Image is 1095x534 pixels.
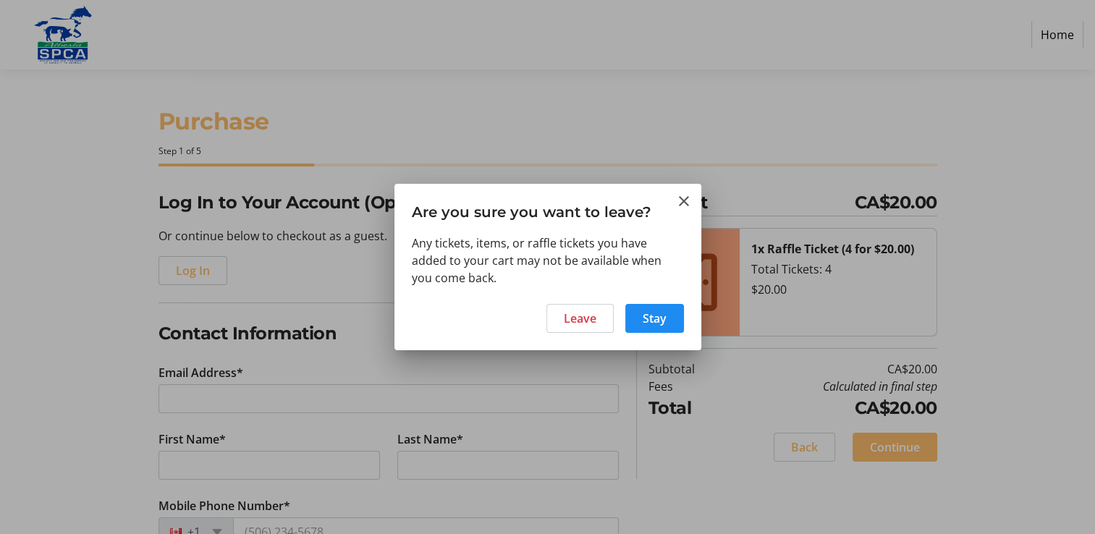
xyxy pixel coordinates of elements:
[412,234,684,287] div: Any tickets, items, or raffle tickets you have added to your cart may not be available when you c...
[564,310,596,327] span: Leave
[675,192,693,210] button: Close
[546,304,614,333] button: Leave
[643,310,667,327] span: Stay
[625,304,684,333] button: Stay
[394,184,701,234] h3: Are you sure you want to leave?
